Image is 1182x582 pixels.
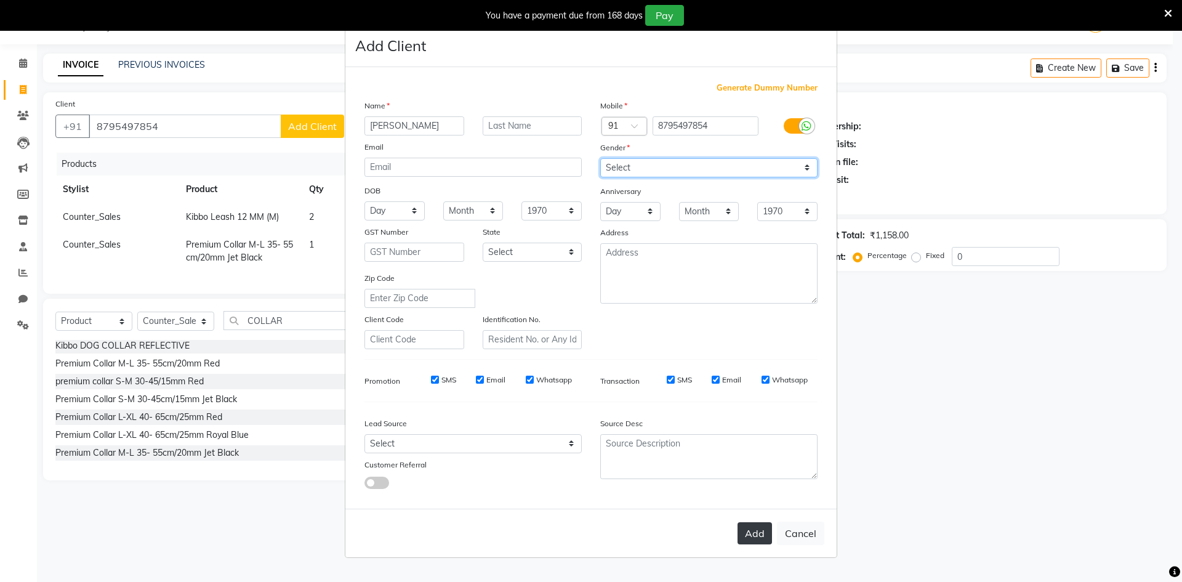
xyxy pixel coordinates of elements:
[653,116,759,135] input: Mobile
[645,5,684,26] button: Pay
[441,374,456,386] label: SMS
[364,289,475,308] input: Enter Zip Code
[600,142,630,153] label: Gender
[355,34,426,57] h4: Add Client
[364,243,464,262] input: GST Number
[364,314,404,325] label: Client Code
[486,9,643,22] div: You have a payment due from 168 days
[364,418,407,429] label: Lead Source
[483,116,582,135] input: Last Name
[600,418,643,429] label: Source Desc
[364,376,400,387] label: Promotion
[364,330,464,349] input: Client Code
[772,374,808,386] label: Whatsapp
[483,227,501,238] label: State
[364,227,408,238] label: GST Number
[600,186,641,197] label: Anniversary
[364,116,464,135] input: First Name
[600,376,640,387] label: Transaction
[364,185,380,196] label: DOB
[600,227,629,238] label: Address
[364,100,390,111] label: Name
[717,82,818,94] span: Generate Dummy Number
[364,142,384,153] label: Email
[600,100,627,111] label: Mobile
[777,522,824,545] button: Cancel
[722,374,741,386] label: Email
[364,158,582,177] input: Email
[364,459,427,471] label: Customer Referral
[536,374,572,386] label: Whatsapp
[483,314,541,325] label: Identification No.
[364,273,395,284] label: Zip Code
[738,522,772,544] button: Add
[483,330,582,349] input: Resident No. or Any Id
[486,374,505,386] label: Email
[677,374,692,386] label: SMS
